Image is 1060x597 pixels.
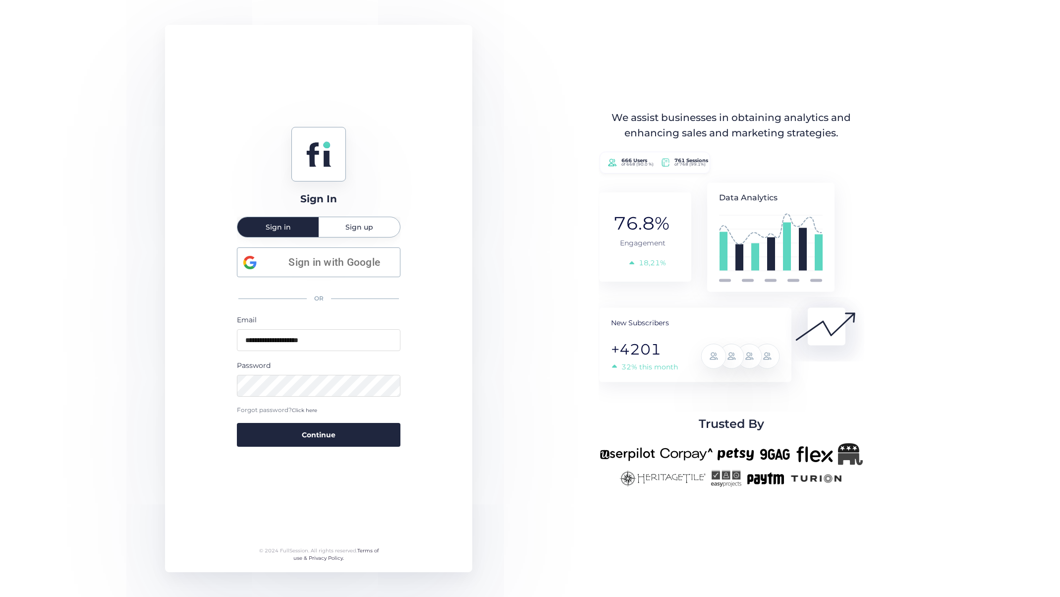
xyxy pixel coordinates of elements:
[300,191,337,207] div: Sign In
[711,470,741,487] img: easyprojects-new.png
[237,314,400,325] div: Email
[302,429,335,440] span: Continue
[699,415,764,433] span: Trusted By
[237,360,400,371] div: Password
[601,110,862,141] div: We assist businesses in obtaining analytics and enhancing sales and marketing strategies.
[621,162,653,167] tspan: of 668 (90.0 %)
[611,340,661,358] tspan: +4201
[621,157,647,164] tspan: 666 Users
[293,547,379,562] a: Terms of use & Privacy Policy.
[266,224,291,231] span: Sign in
[838,443,863,465] img: Republicanlogo-bw.png
[600,443,655,465] img: userpilot-new.png
[660,443,713,465] img: corpay-new.png
[345,224,373,231] span: Sign up
[674,157,709,164] tspan: 761 Sessions
[746,470,784,487] img: paytm-new.png
[237,288,400,309] div: OR
[674,162,706,167] tspan: of 768 (99.1%)
[292,407,317,414] span: Click here
[719,193,778,202] tspan: Data Analytics
[237,423,400,447] button: Continue
[620,239,666,247] tspan: Engagement
[619,470,706,487] img: heritagetile-new.png
[621,362,678,371] tspan: 32% this month
[639,258,666,267] tspan: 18,21%
[611,318,669,327] tspan: New Subscribers
[237,406,400,415] div: Forgot password?
[255,547,383,562] div: © 2024 FullSession. All rights reserved.
[796,443,833,465] img: flex-new.png
[614,212,669,234] tspan: 76.8%
[789,470,843,487] img: turion-new.png
[759,443,791,465] img: 9gag-new.png
[718,443,754,465] img: petsy-new.png
[275,254,394,271] span: Sign in with Google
